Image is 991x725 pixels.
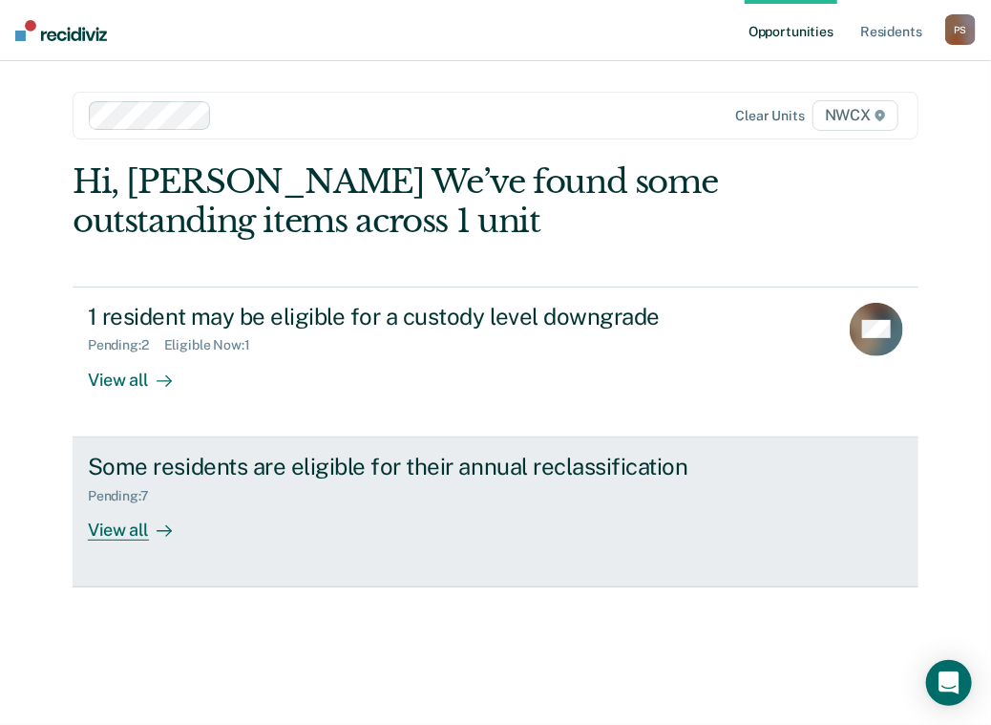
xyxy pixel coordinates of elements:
div: Some residents are eligible for their annual reclassification [88,453,758,480]
div: Eligible Now : 1 [164,337,265,353]
div: 1 resident may be eligible for a custody level downgrade [88,303,758,331]
div: View all [88,353,195,391]
div: Pending : 7 [88,488,164,504]
span: NWCX [812,100,898,131]
div: Pending : 2 [88,337,164,353]
img: Recidiviz [15,20,107,41]
div: Hi, [PERSON_NAME] We’ve found some outstanding items across 1 unit [73,162,749,241]
a: 1 resident may be eligible for a custody level downgradePending:2Eligible Now:1View all [73,287,918,437]
div: Clear units [735,108,805,124]
button: PS [945,14,976,45]
a: Some residents are eligible for their annual reclassificationPending:7View all [73,437,918,587]
div: P S [945,14,976,45]
div: View all [88,503,195,541]
div: Open Intercom Messenger [926,660,972,706]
